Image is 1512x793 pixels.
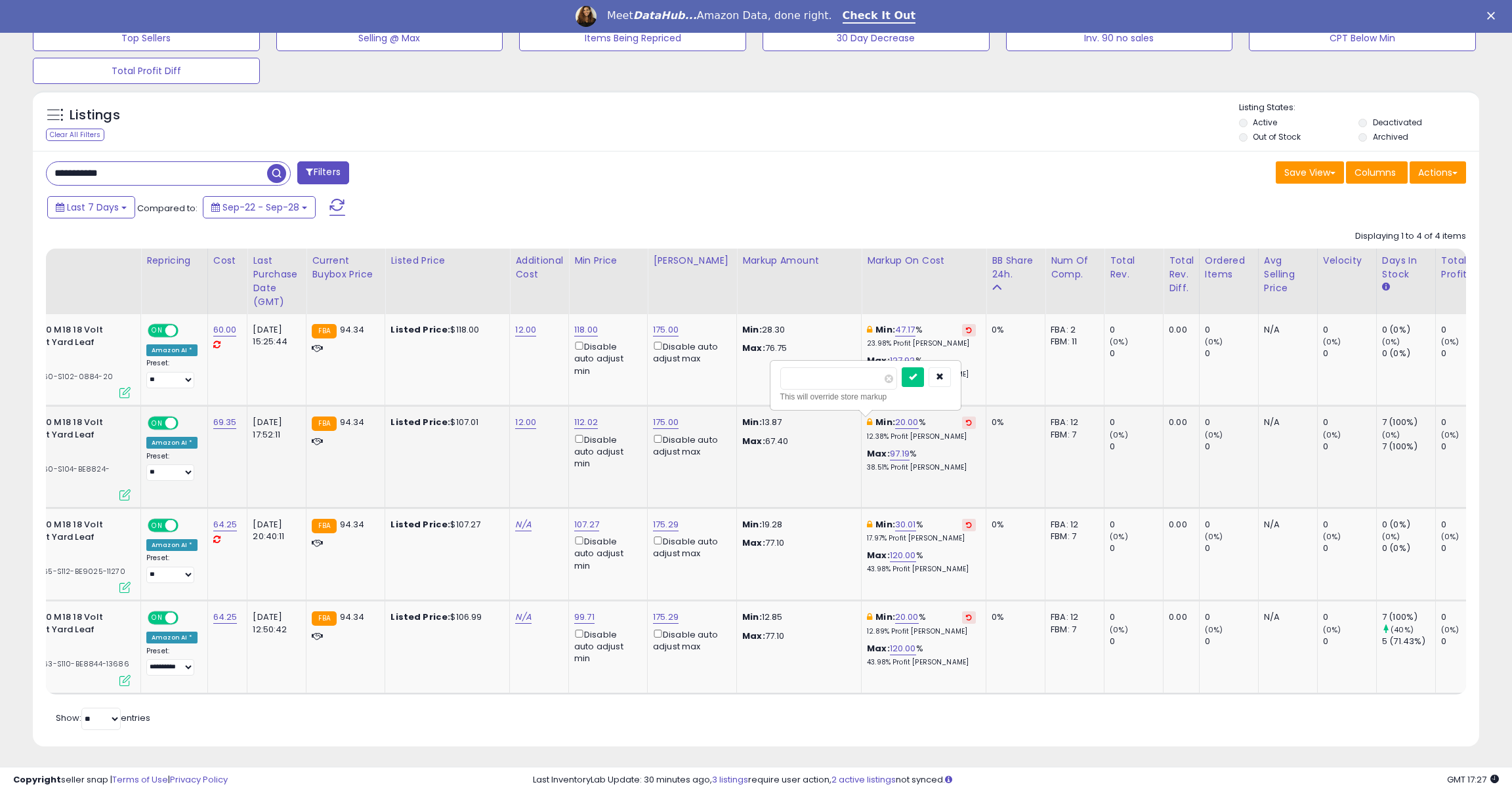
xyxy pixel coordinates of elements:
[1382,519,1435,531] div: 0 (0%)
[253,254,301,309] div: Last Purchase Date (GMT)
[653,432,726,458] div: Disable auto adjust max
[867,432,976,441] p: 12.38% Profit [PERSON_NAME]
[1441,542,1494,554] div: 0
[1441,430,1459,440] small: (0%)
[1051,336,1094,348] div: FBM: 11
[1441,519,1494,531] div: 0
[574,611,595,624] a: 99.71
[653,416,679,429] a: 175.00
[213,416,237,429] a: 69.35
[1346,161,1408,184] button: Columns
[1323,636,1376,647] div: 0
[742,435,765,447] strong: Max:
[1169,254,1194,295] div: Total Rev. Diff.
[9,659,129,669] span: | SKU: C63-S110-BE8844-13686
[742,416,762,428] strong: Min:
[1110,636,1163,647] div: 0
[1264,417,1307,428] div: N/A
[146,437,198,449] div: Amazon AI *
[390,323,450,336] b: Listed Price:
[1382,324,1435,336] div: 0 (0%)
[895,518,916,531] a: 30.01
[763,25,990,51] button: 30 Day Decrease
[653,627,726,653] div: Disable auto adjust max
[1110,430,1128,440] small: (0%)
[146,632,198,643] div: Amazon AI *
[146,539,198,551] div: Amazon AI *
[1205,324,1258,336] div: 0
[149,520,165,531] span: ON
[253,324,296,348] div: [DATE] 15:25:44
[390,416,450,428] b: Listed Price:
[862,249,986,314] th: The percentage added to the cost of goods (COGS) that forms the calculator for Min & Max prices.
[867,447,890,460] b: Max:
[1373,117,1422,128] label: Deactivated
[890,642,916,655] a: 120.00
[1323,441,1376,453] div: 0
[992,417,1035,428] div: 0%
[1205,348,1258,359] div: 0
[867,627,976,636] p: 12.89% Profit [PERSON_NAME]
[1354,166,1396,179] span: Columns
[574,627,637,665] div: Disable auto adjust min
[390,417,499,428] div: $107.01
[146,254,202,268] div: Repricing
[574,339,637,377] div: Disable auto adjust min
[890,549,916,562] a: 120.00
[1205,519,1258,531] div: 0
[170,773,228,786] a: Privacy Policy
[1249,25,1476,51] button: CPT Below Min
[742,324,851,336] p: 28.30
[1239,102,1480,114] p: Listing States:
[1205,254,1253,281] div: Ordered Items
[1323,417,1376,428] div: 0
[1441,417,1494,428] div: 0
[149,325,165,336] span: ON
[867,643,976,667] div: %
[146,452,198,481] div: Preset:
[1323,430,1341,440] small: (0%)
[390,324,499,336] div: $118.00
[607,9,832,22] div: Meet Amazon Data, done right.
[574,534,637,572] div: Disable auto adjust min
[1110,531,1128,542] small: (0%)
[742,342,851,354] p: 76.75
[177,613,198,624] span: OFF
[653,611,679,624] a: 175.29
[33,25,260,51] button: Top Sellers
[515,416,536,429] a: 12.00
[390,519,499,531] div: $107.27
[1441,324,1494,336] div: 0
[515,518,531,531] a: N/A
[390,611,450,623] b: Listed Price:
[867,534,976,543] p: 17.97% Profit [PERSON_NAME]
[1441,611,1494,623] div: 0
[1205,531,1223,542] small: (0%)
[653,534,726,559] div: Disable auto adjust max
[867,550,976,574] div: %
[1253,117,1277,128] label: Active
[177,520,198,531] span: OFF
[742,518,762,531] strong: Min:
[1323,624,1341,635] small: (0%)
[312,324,336,338] small: FBA
[13,774,228,786] div: seller snap | |
[149,613,165,624] span: ON
[297,161,348,184] button: Filters
[1441,254,1489,281] div: Total Profit
[742,537,851,549] p: 77.10
[47,196,135,218] button: Last 7 Days
[1441,348,1494,359] div: 0
[515,323,536,336] a: 12.00
[742,519,851,531] p: 19.28
[253,519,296,542] div: [DATE] 20:40:11
[1051,611,1094,623] div: FBA: 12
[1323,336,1341,347] small: (0%)
[875,416,895,428] b: Min:
[276,25,503,51] button: Selling @ Max
[1169,519,1189,531] div: 0.00
[867,463,976,472] p: 38.51% Profit [PERSON_NAME]
[653,339,726,365] div: Disable auto adjust max
[312,611,336,626] small: FBA
[867,254,980,268] div: Markup on Cost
